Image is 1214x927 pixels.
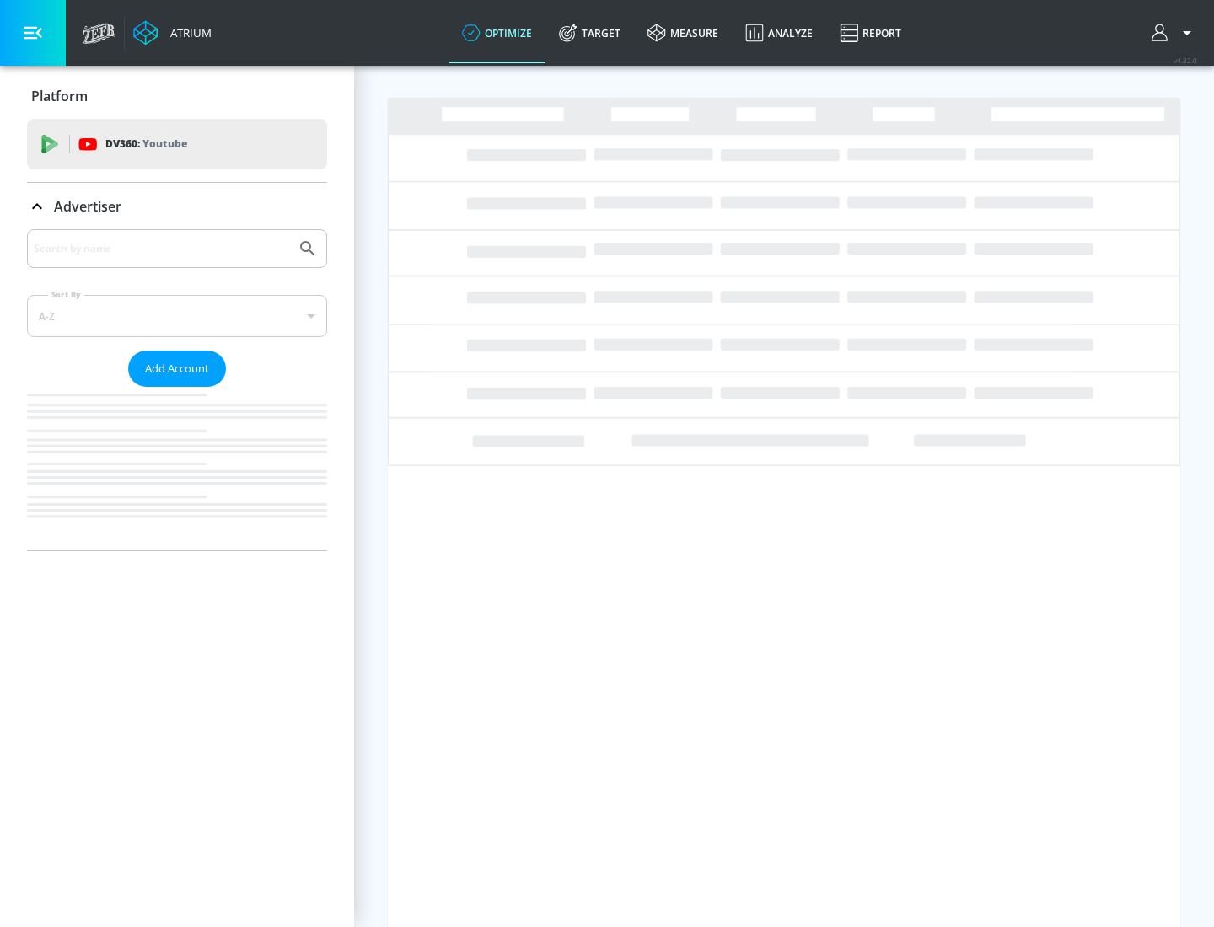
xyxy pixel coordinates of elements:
span: v 4.32.0 [1174,56,1197,65]
a: Analyze [732,3,826,63]
div: Advertiser [27,229,327,550]
p: Advertiser [54,197,121,216]
a: Report [826,3,915,63]
input: Search by name [34,238,289,260]
label: Sort By [48,289,84,300]
p: Youtube [142,135,187,153]
nav: list of Advertiser [27,387,327,550]
a: measure [634,3,732,63]
p: Platform [31,87,88,105]
a: Atrium [133,20,212,46]
span: Add Account [145,359,209,378]
a: optimize [449,3,545,63]
button: Add Account [128,351,226,387]
div: A-Z [27,295,327,337]
div: DV360: Youtube [27,119,327,169]
a: Target [545,3,634,63]
div: Advertiser [27,183,327,230]
p: DV360: [105,135,187,153]
div: Platform [27,72,327,120]
div: Atrium [164,25,212,40]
